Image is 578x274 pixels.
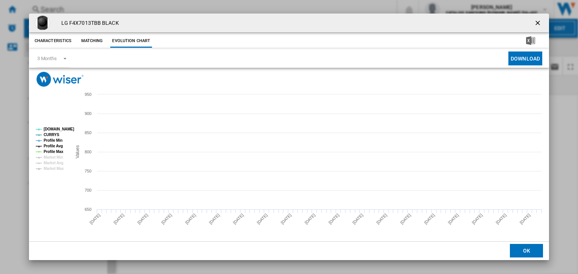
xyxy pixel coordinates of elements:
[85,111,91,116] tspan: 900
[423,212,436,225] tspan: [DATE]
[526,36,535,45] img: excel-24x24.png
[44,155,63,159] tspan: Market Min
[232,212,245,225] tspan: [DATE]
[29,14,549,260] md-dialog: Product popup
[376,212,388,225] tspan: [DATE]
[508,51,542,65] button: Download
[44,161,63,165] tspan: Market Avg
[44,127,74,131] tspan: [DOMAIN_NAME]
[304,212,316,225] tspan: [DATE]
[447,212,459,225] tspan: [DATE]
[208,212,221,225] tspan: [DATE]
[85,207,91,212] tspan: 650
[85,169,91,173] tspan: 750
[280,212,292,225] tspan: [DATE]
[531,15,546,30] button: getI18NText('BUTTONS.CLOSE_DIALOG')
[110,34,152,48] button: Evolution chart
[85,150,91,154] tspan: 800
[75,34,108,48] button: Matching
[44,150,64,154] tspan: Profile Max
[510,244,543,257] button: OK
[256,212,268,225] tspan: [DATE]
[37,56,57,61] div: 3 Months
[534,19,543,28] ng-md-icon: getI18NText('BUTTONS.CLOSE_DIALOG')
[113,212,125,225] tspan: [DATE]
[44,138,62,142] tspan: Profile Min
[85,188,91,192] tspan: 700
[184,212,197,225] tspan: [DATE]
[137,212,149,225] tspan: [DATE]
[44,144,63,148] tspan: Profile Avg
[514,34,547,48] button: Download in Excel
[37,72,84,86] img: logo_wiser_300x94.png
[44,133,59,137] tspan: CURRYS
[85,130,91,135] tspan: 850
[471,212,484,225] tspan: [DATE]
[519,212,531,225] tspan: [DATE]
[44,167,64,171] tspan: Market Max
[351,212,364,225] tspan: [DATE]
[328,212,340,225] tspan: [DATE]
[89,212,101,225] tspan: [DATE]
[33,34,74,48] button: Characteristics
[399,212,412,225] tspan: [DATE]
[160,212,173,225] tspan: [DATE]
[58,20,119,27] h4: LG F4X7013TBB BLACK
[85,92,91,97] tspan: 950
[35,15,50,30] img: da56c050a72d8944b4ec44b6b144165bac6c5fee_15.jpg
[495,212,507,225] tspan: [DATE]
[75,145,80,158] tspan: Values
